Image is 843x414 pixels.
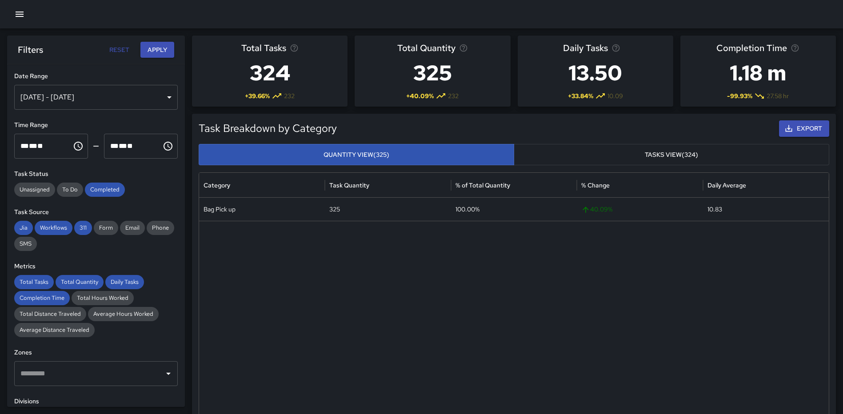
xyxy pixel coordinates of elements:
span: Total Tasks [241,41,286,55]
span: Total Distance Traveled [14,310,86,318]
svg: Average time taken to complete tasks in the selected period, compared to the previous period. [791,44,799,52]
span: Average Hours Worked [88,310,159,318]
span: Email [120,223,145,232]
span: 311 [74,223,92,232]
button: Choose time, selected time is 11:59 PM [159,137,177,155]
span: 10.09 [607,92,623,100]
div: Form [94,221,118,235]
svg: Average number of tasks per day in the selected period, compared to the previous period. [611,44,620,52]
h6: Task Source [14,207,178,217]
div: Total Tasks [14,275,54,289]
div: Average Distance Traveled [14,323,95,337]
span: 27.58 hr [767,92,789,100]
span: Total Hours Worked [72,294,134,303]
span: Average Distance Traveled [14,326,95,334]
div: 325 [325,198,451,221]
span: -99.93 % [727,92,752,100]
span: Hours [20,143,29,149]
h6: Metrics [14,262,178,271]
svg: Total task quantity in the selected period, compared to the previous period. [459,44,468,52]
div: Workflows [35,221,72,235]
h6: Divisions [14,397,178,406]
span: Completion Time [14,294,70,303]
h6: Date Range [14,72,178,81]
button: Open [162,367,175,380]
span: To Do [57,185,83,194]
div: Total Quantity [56,275,104,289]
div: % of Total Quantity [455,181,510,189]
span: Jia [14,223,33,232]
span: Daily Tasks [563,41,608,55]
div: Category [204,181,230,189]
h3: 324 [241,55,299,91]
h6: Filters [18,43,43,57]
div: 311 [74,221,92,235]
button: Quantity View(325) [199,144,514,166]
div: Total Hours Worked [72,291,134,305]
h6: Task Status [14,169,178,179]
span: Meridiem [37,143,43,149]
h3: 325 [397,55,468,91]
span: + 39.66 % [245,92,270,100]
button: Reset [105,42,133,58]
span: Workflows [35,223,72,232]
h6: Time Range [14,120,178,130]
div: Total Distance Traveled [14,307,86,321]
span: Total Quantity [56,278,104,287]
span: Total Tasks [14,278,54,287]
button: Choose time, selected time is 12:00 AM [69,137,87,155]
span: + 40.09 % [406,92,434,100]
span: Form [94,223,118,232]
span: Completion Time [716,41,787,55]
span: 40.09 % [581,198,698,221]
div: Unassigned [14,183,55,197]
div: Email [120,221,145,235]
button: Apply [140,42,174,58]
span: Daily Tasks [105,278,144,287]
span: 232 [448,92,459,100]
div: Task Quantity [329,181,369,189]
span: Meridiem [127,143,133,149]
span: Minutes [29,143,37,149]
span: Completed [85,185,125,194]
h3: 13.50 [563,55,627,91]
button: Tasks View(324) [514,144,829,166]
div: Daily Tasks [105,275,144,289]
span: Total Quantity [397,41,455,55]
h5: Task Breakdown by Category [199,121,671,135]
div: Bag Pick up [199,198,325,221]
span: SMS [14,239,37,248]
div: Completed [85,183,125,197]
h6: Zones [14,348,178,358]
div: Jia [14,221,33,235]
div: 100.00% [451,198,577,221]
div: To Do [57,183,83,197]
h3: 1.18 m [716,55,799,91]
div: % Change [581,181,610,189]
div: Average Hours Worked [88,307,159,321]
div: 10.83 [703,198,829,221]
div: Phone [147,221,174,235]
svg: Total number of tasks in the selected period, compared to the previous period. [290,44,299,52]
button: Export [779,120,829,137]
div: Daily Average [707,181,746,189]
span: Minutes [119,143,127,149]
span: + 33.84 % [568,92,593,100]
span: Hours [110,143,119,149]
div: [DATE] - [DATE] [14,85,178,110]
span: Phone [147,223,174,232]
span: Unassigned [14,185,55,194]
span: 232 [284,92,295,100]
div: SMS [14,237,37,251]
div: Completion Time [14,291,70,305]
